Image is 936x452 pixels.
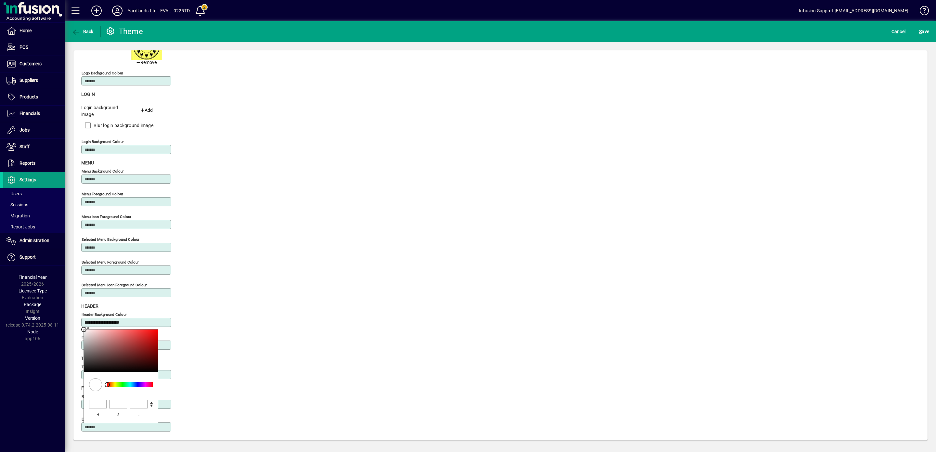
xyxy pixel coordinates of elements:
[136,59,157,66] span: Remove
[3,139,65,155] a: Staff
[110,411,127,419] div: S
[131,107,162,114] div: Add
[3,56,65,72] a: Customers
[3,72,65,89] a: Suppliers
[82,71,123,75] mat-label: Logo background colour
[76,104,126,118] label: Login background image
[82,417,137,421] mat-label: Editable field background colour
[6,213,30,218] span: Migration
[82,237,139,242] mat-label: Selected menu background colour
[92,122,153,129] label: Blur login background image
[81,356,104,361] span: Toolbars
[25,316,40,321] span: Version
[76,40,126,66] label: Logo image
[3,106,65,122] a: Financials
[65,26,101,37] app-page-header-button: Back
[19,161,35,166] span: Reports
[81,92,95,97] span: Login
[3,249,65,265] a: Support
[131,104,162,116] button: Add
[19,127,30,133] span: Jobs
[891,26,906,37] span: Cancel
[82,192,123,196] mat-label: Menu foreground colour
[19,177,36,182] span: Settings
[70,26,95,37] button: Back
[19,28,32,33] span: Home
[81,160,94,165] span: Menu
[19,111,40,116] span: Financials
[82,394,139,399] mat-label: Readonly field background colour
[19,144,30,149] span: Staff
[106,26,143,37] div: Theme
[3,233,65,249] a: Administration
[3,155,65,172] a: Reports
[134,54,159,66] button: Remove
[3,221,65,232] a: Report Jobs
[82,214,131,219] mat-label: Menu icon foreground colour
[82,169,124,174] mat-label: Menu background colour
[19,78,38,83] span: Suppliers
[128,6,190,16] div: Yardlands Ltd - EVAL -0225TD
[19,238,49,243] span: Administration
[72,29,94,34] span: Back
[19,45,28,50] span: POS
[82,335,126,340] mat-label: Header foreground colour
[3,39,65,56] a: POS
[19,94,38,99] span: Products
[130,411,148,419] div: L
[915,1,928,22] a: Knowledge Base
[19,275,47,280] span: Financial Year
[3,23,65,39] a: Home
[19,288,47,293] span: Licensee Type
[919,29,922,34] span: S
[107,5,128,17] button: Profile
[82,260,139,265] mat-label: Selected menu foreground colour
[19,254,36,260] span: Support
[799,6,908,16] div: Infusion Support [EMAIL_ADDRESS][DOMAIN_NAME]
[81,303,98,309] span: Header
[82,139,124,144] mat-label: Login background colour
[82,283,147,287] mat-label: Selected menu icon foreground colour
[86,5,107,17] button: Add
[3,188,65,199] a: Users
[917,26,931,37] button: Save
[82,365,127,369] mat-label: Toolbar background colour
[3,199,65,210] a: Sessions
[6,191,22,196] span: Users
[3,122,65,138] a: Jobs
[6,224,35,229] span: Report Jobs
[919,26,929,37] span: ave
[24,302,41,307] span: Package
[82,312,127,317] mat-label: Header background colour
[890,26,907,37] button: Cancel
[3,89,65,105] a: Products
[81,385,96,391] span: Fields
[3,210,65,221] a: Migration
[27,329,38,334] span: Node
[89,411,107,419] div: H
[19,61,42,66] span: Customers
[6,202,28,207] span: Sessions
